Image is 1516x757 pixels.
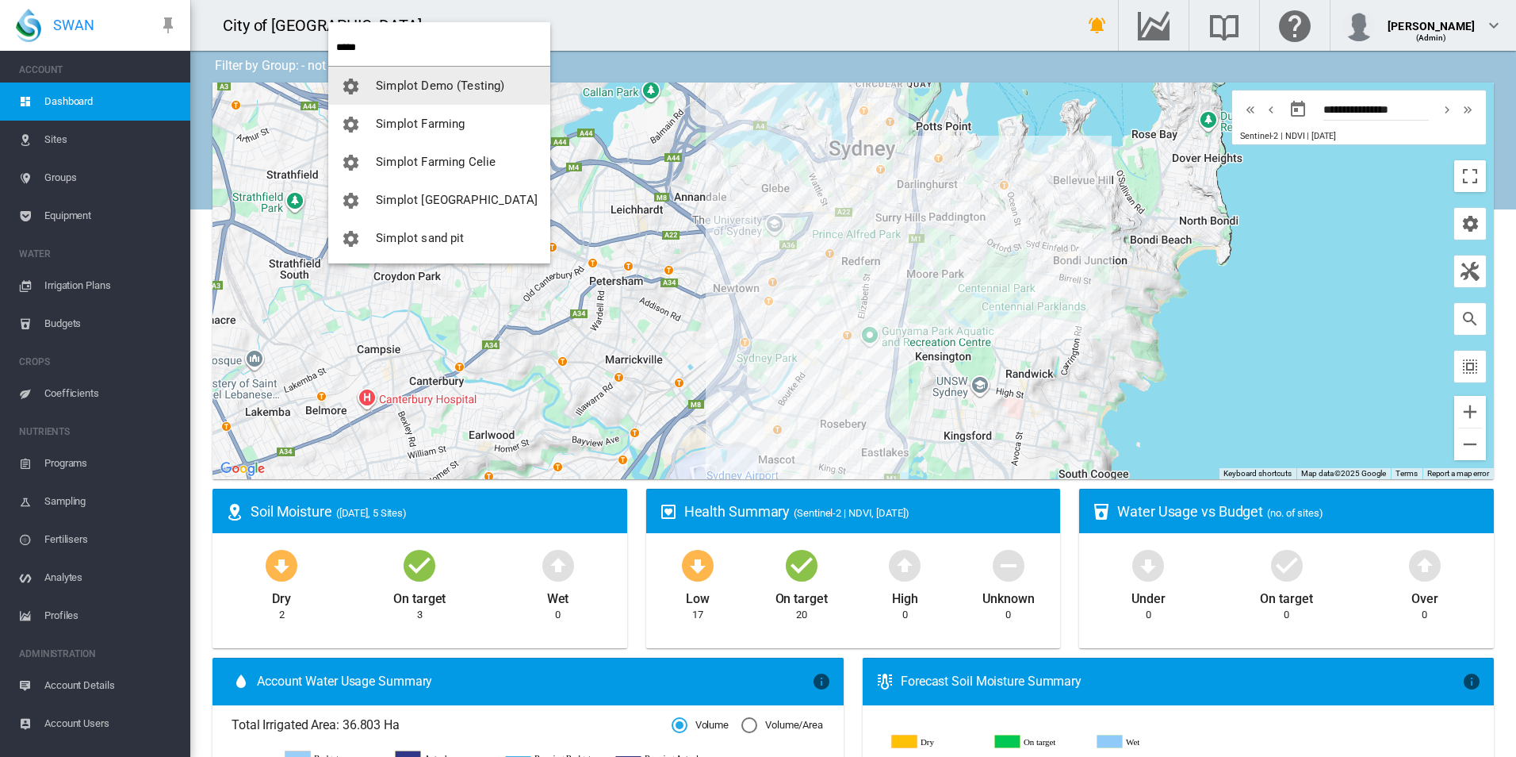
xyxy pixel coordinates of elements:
md-icon: icon-cog [341,191,360,210]
span: Simplot Farming Celie [376,155,496,169]
md-icon: icon-cog [341,229,360,248]
span: Simplot Demo (Testing) [376,79,504,93]
md-icon: icon-cog [341,115,360,134]
button: You have 'Admin' permissions to Simplot sand pit [328,219,550,257]
span: Simplot Farming [376,117,465,131]
md-icon: icon-cog [341,153,360,172]
button: You have 'Admin' permissions to Simplot Farming [328,105,550,143]
button: You have 'Admin' permissions to Simplot NSW [328,181,550,219]
span: Simplot [GEOGRAPHIC_DATA] [376,193,538,207]
md-icon: icon-cog [341,77,360,96]
span: Simplot sand pit [376,231,464,245]
button: You have 'Admin' permissions to Simplot Farming Celie [328,143,550,181]
button: You have 'Admin' permissions to Simplot Demo (Testing) [328,67,550,105]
